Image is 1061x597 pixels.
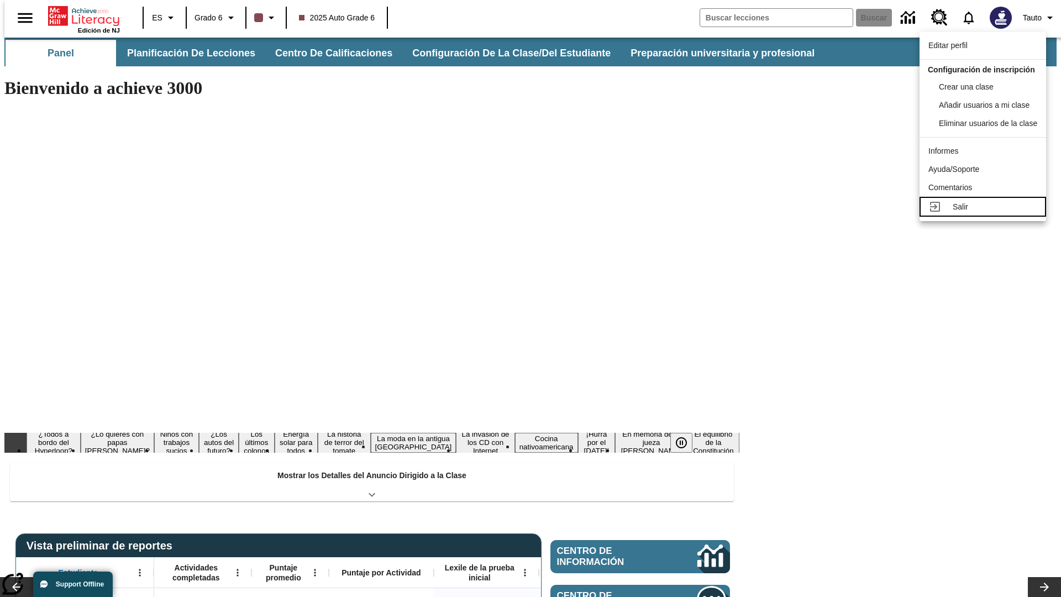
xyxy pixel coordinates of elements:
[939,82,994,91] span: Crear una clase
[939,101,1030,109] span: Añadir usuarios a mi clase
[953,202,968,211] span: Salir
[928,183,972,192] span: Comentarios
[928,41,968,50] span: Editar perfil
[928,146,958,155] span: Informes
[928,165,979,174] span: Ayuda/Soporte
[939,119,1037,128] span: Eliminar usuarios de la clase
[928,65,1035,74] span: Configuración de inscripción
